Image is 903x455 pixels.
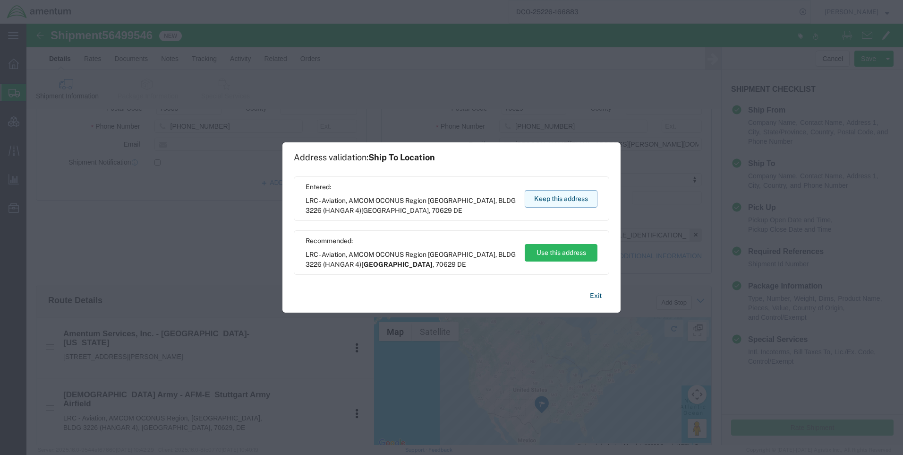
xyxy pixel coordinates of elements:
[361,207,429,214] span: [GEOGRAPHIC_DATA]
[306,196,516,216] span: LRC - Aviation, AMCOM OCONUS Region [GEOGRAPHIC_DATA], BLDG 3226 (HANGAR 4) ,
[435,261,456,268] span: 70629
[306,236,516,246] span: Recommended:
[525,190,597,208] button: Keep this address
[525,244,597,262] button: Use this address
[361,261,433,268] span: [GEOGRAPHIC_DATA]
[453,207,462,214] span: DE
[306,182,516,192] span: Entered:
[306,250,516,270] span: LRC - Aviation, AMCOM OCONUS Region [GEOGRAPHIC_DATA], BLDG 3226 (HANGAR 4) ,
[457,261,466,268] span: DE
[294,152,435,163] h1: Address validation:
[582,288,609,304] button: Exit
[432,207,452,214] span: 70629
[368,152,435,162] span: Ship To Location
